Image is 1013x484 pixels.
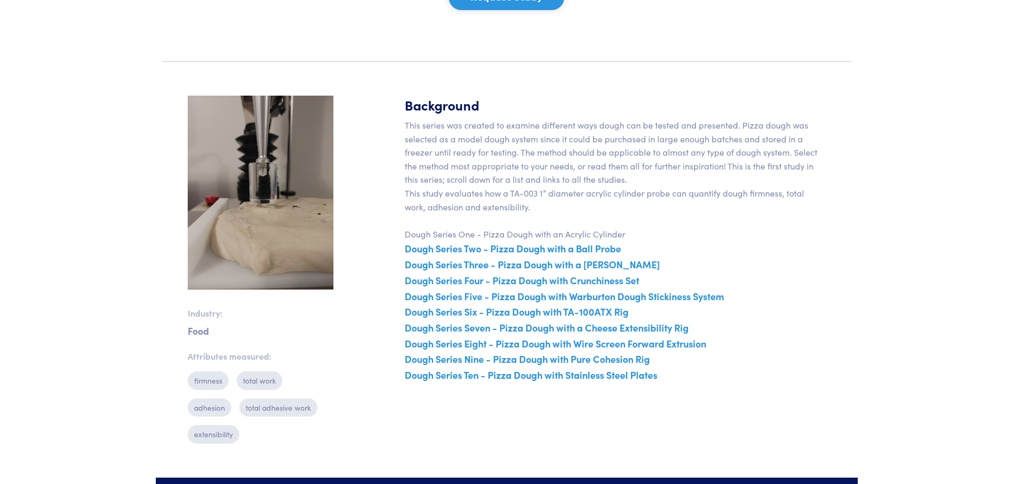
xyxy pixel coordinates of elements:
[188,371,229,389] p: firmness
[405,242,621,255] a: Dough Series Two - Pizza Dough with a Ball Probe
[405,274,639,287] a: Dough Series Four - Pizza Dough with Crunchiness Set
[405,352,650,366] a: Dough Series Nine - Pizza Dough with Pure Cohesion Rig
[405,258,660,271] a: Dough Series Three - Pizza Dough with a [PERSON_NAME]
[405,368,657,381] a: Dough Series Ten - Pizza Dough with Stainless Steel Plates
[188,350,338,363] p: Attributes measured:
[237,371,282,389] p: total work
[188,329,338,333] p: Food
[405,337,706,350] a: Dough Series Eight - Pizza Dough with Wire Screen Forward Extrusion
[405,305,629,318] a: Dough Series Six - Pizza Dough with TA-100ATX Rig
[405,290,724,303] a: Dough Series Five - Pizza Dough with Warburton Dough Stickiness System
[239,398,317,417] p: total adhesive work
[188,398,231,417] p: adhesion
[405,321,689,334] a: Dough Series Seven - Pizza Dough with a Cheese Extensibility Rig
[405,118,826,383] p: This series was created to examine different ways dough can be tested and presented. Pizza dough ...
[188,425,239,443] p: extensibility
[188,307,338,320] p: Industry:
[405,96,826,114] h5: Background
